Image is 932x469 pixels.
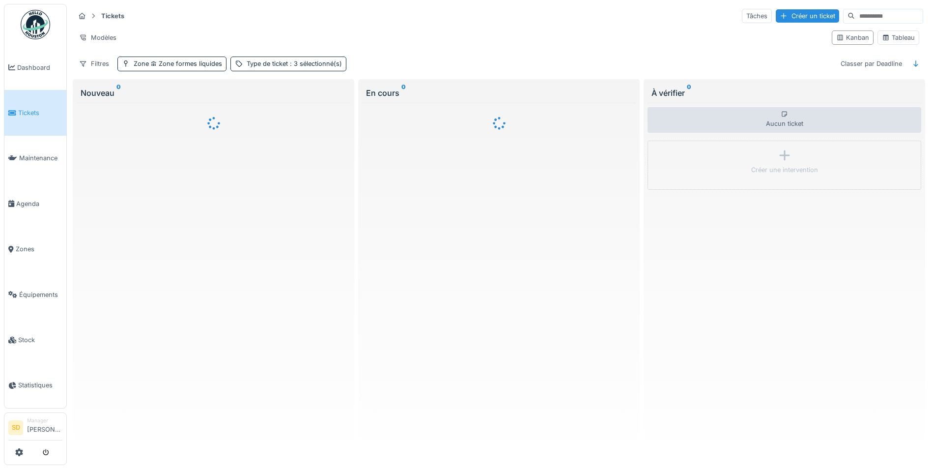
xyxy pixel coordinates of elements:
div: Aucun ticket [648,107,921,133]
sup: 0 [401,87,406,99]
span: : 3 sélectionné(s) [288,60,342,67]
span: Statistiques [18,381,62,390]
li: [PERSON_NAME] [27,417,62,438]
span: Dashboard [17,63,62,72]
div: Créer un ticket [776,9,839,23]
div: Créer une intervention [751,165,818,175]
sup: 0 [687,87,691,99]
img: Badge_color-CXgf-gQk.svg [21,10,50,39]
div: Zone [134,59,222,68]
span: Zone formes liquides [149,60,222,67]
div: Kanban [836,33,869,42]
div: Modèles [75,30,121,45]
div: Tableau [882,33,915,42]
a: Zones [4,227,66,272]
a: Stock [4,317,66,362]
a: SD Manager[PERSON_NAME] [8,417,62,440]
div: À vérifier [651,87,917,99]
li: SD [8,420,23,435]
div: Tâches [742,9,772,23]
span: Zones [16,244,62,254]
div: En cours [366,87,632,99]
a: Dashboard [4,45,66,90]
strong: Tickets [97,11,128,21]
span: Stock [18,335,62,345]
a: Statistiques [4,363,66,408]
sup: 0 [116,87,121,99]
div: Nouveau [81,87,346,99]
a: Agenda [4,181,66,226]
span: Équipements [19,290,62,299]
a: Tickets [4,90,66,135]
span: Agenda [16,199,62,208]
div: Type de ticket [247,59,342,68]
span: Maintenance [19,153,62,163]
span: Tickets [18,108,62,117]
div: Filtres [75,57,113,71]
div: Classer par Deadline [836,57,906,71]
div: Manager [27,417,62,424]
a: Équipements [4,272,66,317]
a: Maintenance [4,136,66,181]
